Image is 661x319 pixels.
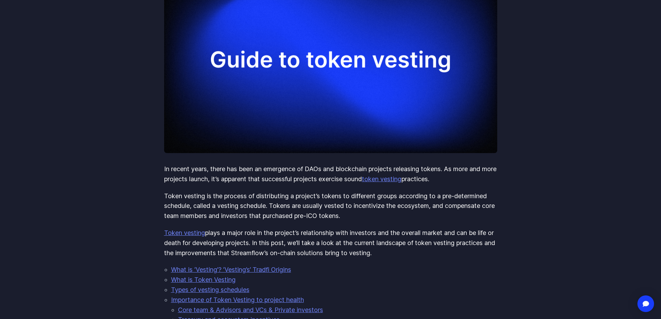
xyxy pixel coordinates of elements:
a: token vesting [362,175,401,183]
a: Types of vesting schedules [171,286,249,293]
a: Importance of Token Vesting to project health [171,296,304,303]
p: In recent years, there has been an emergence of DAOs and blockchain projects releasing tokens. As... [164,164,497,184]
a: Core team & Advisors and VCs & Private investors [178,306,323,313]
a: What is Token Vesting [171,276,236,283]
p: Token vesting is the process of distributing a project’s tokens to different groups according to ... [164,191,497,221]
p: plays a major role in the project’s relationship with investors and the overall market and can be... [164,228,497,258]
a: Token vesting [164,229,205,236]
div: Open Intercom Messenger [637,295,654,312]
a: What is ‘Vesting’? ‘Vesting’s’ Tradfi Origins [171,266,291,273]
